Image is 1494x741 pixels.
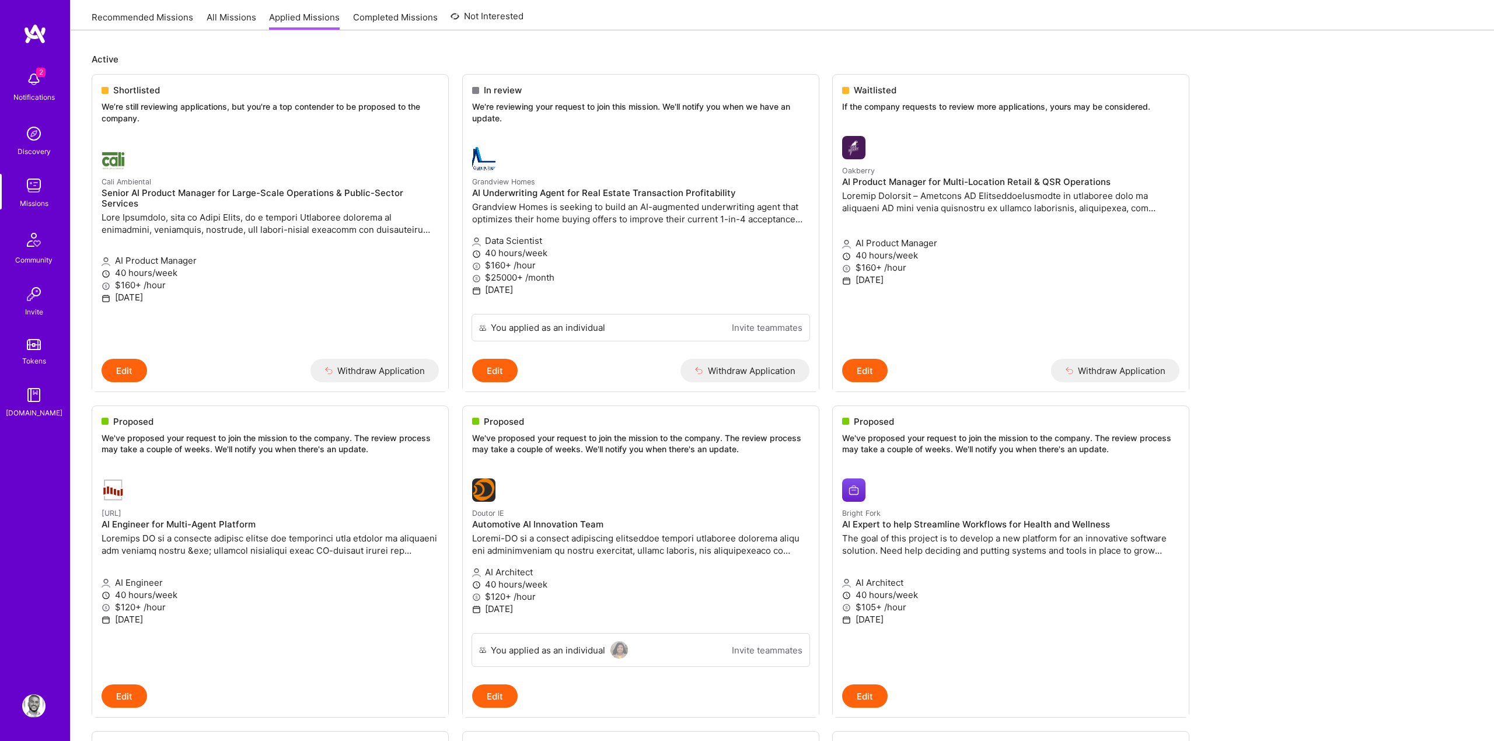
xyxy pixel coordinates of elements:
[92,469,448,684] a: Steelbay.ai company logo[URL]AI Engineer for Multi-Agent PlatformLoremips DO si a consecte adipis...
[842,261,1179,274] p: $160+ /hour
[102,279,439,291] p: $160+ /hour
[491,644,605,656] div: You applied as an individual
[102,270,110,278] i: icon Clock
[732,321,802,334] a: Invite teammates
[102,188,439,209] h4: Senior AI Product Manager for Large-Scale Operations & Public-Sector Services
[102,684,147,708] button: Edit
[472,509,504,518] small: Doutor IE
[842,613,1179,625] p: [DATE]
[22,68,46,91] img: bell
[842,616,851,624] i: icon Calendar
[842,576,1179,589] p: AI Architect
[842,240,851,249] i: icon Applicant
[833,127,1189,359] a: Oakberry company logoOakberryAI Product Manager for Multi-Location Retail & QSR OperationsLoremip...
[1051,359,1180,382] button: Withdraw Application
[113,415,153,428] span: Proposed
[92,53,1473,65] p: Active
[472,188,809,198] h4: AI Underwriting Agent for Real Estate Transaction Profitability
[842,101,1179,113] p: If the company requests to review more applications, yours may be considered.
[842,166,875,175] small: Oakberry
[842,519,1179,530] h4: AI Expert to help Streamline Workflows for Health and Wellness
[13,91,55,103] div: Notifications
[472,147,495,170] img: Grandview Homes company logo
[102,601,439,613] p: $120+ /hour
[451,9,523,30] a: Not Interested
[842,601,1179,613] p: $105+ /hour
[36,68,46,77] span: 2
[472,684,518,708] button: Edit
[102,267,439,279] p: 40 hours/week
[491,321,605,334] div: You applied as an individual
[22,355,46,367] div: Tokens
[20,197,48,209] div: Missions
[472,177,535,186] small: Grandview Homes
[472,432,809,455] p: We've proposed your request to join the mission to the company. The review process may take a cou...
[102,177,151,186] small: Cali Ambiental
[207,11,256,30] a: All Missions
[472,566,809,578] p: AI Architect
[472,519,809,530] h4: Automotive AI Innovation Team
[610,641,628,659] img: User Avatar
[92,11,193,30] a: Recommended Missions
[842,591,851,600] i: icon Clock
[842,264,851,273] i: icon MoneyGray
[854,415,894,428] span: Proposed
[842,589,1179,601] p: 40 hours/week
[102,613,439,625] p: [DATE]
[22,122,46,145] img: discovery
[269,11,340,30] a: Applied Missions
[472,262,481,271] i: icon MoneyGray
[102,359,147,382] button: Edit
[484,84,522,96] span: In review
[472,359,518,382] button: Edit
[842,432,1179,455] p: We've proposed your request to join the mission to the company. The review process may take a cou...
[842,136,865,159] img: Oakberry company logo
[27,339,41,350] img: tokens
[113,84,160,96] span: Shortlisted
[102,211,439,236] p: Lore Ipsumdolo, sita co Adipi Elits, do e tempori Utlaboree dolorema al enimadmini, veniamquis, n...
[22,282,46,306] img: Invite
[842,190,1179,214] p: Loremip Dolorsit – Ametcons AD ElitseddoeIusmodte in utlaboree dolo ma aliquaeni AD mini venia qu...
[472,568,481,577] i: icon Applicant
[102,532,439,557] p: Loremips DO si a consecte adipisc elitse doe temporinci utla etdolor ma aliquaeni adm veniamq nos...
[842,249,1179,261] p: 40 hours/week
[22,694,46,718] img: User Avatar
[472,581,481,589] i: icon Clock
[102,509,121,518] small: [URL]
[680,359,809,382] button: Withdraw Application
[102,254,439,267] p: AI Product Manager
[472,274,481,283] i: icon MoneyGray
[842,237,1179,249] p: AI Product Manager
[732,644,802,656] a: Invite teammates
[842,509,881,518] small: Bright Fork
[472,259,809,271] p: $160+ /hour
[102,101,439,124] p: We’re still reviewing applications, but you're a top contender to be proposed to the company.
[472,271,809,284] p: $25000+ /month
[472,235,809,247] p: Data Scientist
[92,138,448,359] a: Cali Ambiental company logoCali AmbientalSenior AI Product Manager for Large-Scale Operations & P...
[102,616,110,624] i: icon Calendar
[472,605,481,614] i: icon Calendar
[23,23,47,44] img: logo
[102,294,110,303] i: icon Calendar
[22,174,46,197] img: teamwork
[102,579,110,588] i: icon Applicant
[102,432,439,455] p: We've proposed your request to join the mission to the company. The review process may take a cou...
[842,579,851,588] i: icon Applicant
[842,478,865,502] img: Bright Fork company logo
[842,603,851,612] i: icon MoneyGray
[102,603,110,612] i: icon MoneyGray
[472,590,809,603] p: $120+ /hour
[472,284,809,296] p: [DATE]
[25,306,43,318] div: Invite
[102,257,110,266] i: icon Applicant
[842,252,851,261] i: icon Clock
[842,684,888,708] button: Edit
[472,250,481,258] i: icon Clock
[484,415,524,428] span: Proposed
[472,532,809,557] p: Loremi-DO si a consect adipiscing elitseddoe tempori utlaboree dolorema aliqu eni adminimveniam q...
[102,291,439,303] p: [DATE]
[102,519,439,530] h4: AI Engineer for Multi-Agent Platform
[18,145,51,158] div: Discovery
[472,237,481,246] i: icon Applicant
